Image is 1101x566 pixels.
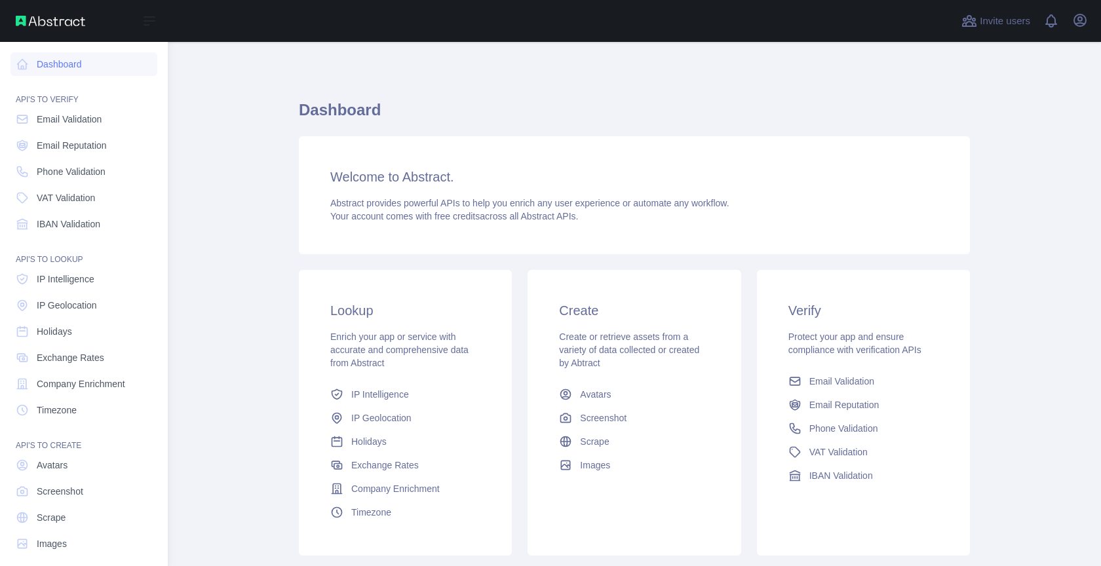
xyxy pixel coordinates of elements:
[559,331,699,368] span: Create or retrieve assets from a variety of data collected or created by Abtract
[554,383,714,406] a: Avatars
[37,299,97,312] span: IP Geolocation
[959,10,1033,31] button: Invite users
[10,134,157,157] a: Email Reputation
[783,417,944,440] a: Phone Validation
[37,404,77,417] span: Timezone
[330,211,578,221] span: Your account comes with across all Abstract APIs.
[325,500,486,524] a: Timezone
[325,453,486,477] a: Exchange Rates
[10,293,157,317] a: IP Geolocation
[37,351,104,364] span: Exchange Rates
[351,482,440,495] span: Company Enrichment
[37,113,102,126] span: Email Validation
[10,480,157,503] a: Screenshot
[809,375,874,388] span: Email Validation
[330,198,729,208] span: Abstract provides powerful APIs to help you enrich any user experience or automate any workflow.
[37,485,83,498] span: Screenshot
[37,191,95,204] span: VAT Validation
[330,301,480,320] h3: Lookup
[325,430,486,453] a: Holidays
[37,511,66,524] span: Scrape
[788,301,938,320] h3: Verify
[10,212,157,236] a: IBAN Validation
[10,79,157,105] div: API'S TO VERIFY
[325,406,486,430] a: IP Geolocation
[325,383,486,406] a: IP Intelligence
[809,422,878,435] span: Phone Validation
[351,506,391,519] span: Timezone
[351,459,419,472] span: Exchange Rates
[10,372,157,396] a: Company Enrichment
[37,537,67,550] span: Images
[10,506,157,529] a: Scrape
[351,388,409,401] span: IP Intelligence
[10,267,157,291] a: IP Intelligence
[37,165,106,178] span: Phone Validation
[580,435,609,448] span: Scrape
[325,477,486,500] a: Company Enrichment
[809,398,879,411] span: Email Reputation
[554,453,714,477] a: Images
[788,331,921,355] span: Protect your app and ensure compliance with verification APIs
[37,217,100,231] span: IBAN Validation
[10,424,157,451] div: API'S TO CREATE
[580,411,627,424] span: Screenshot
[37,273,94,286] span: IP Intelligence
[809,445,868,459] span: VAT Validation
[16,16,85,26] img: Abstract API
[980,14,1030,29] span: Invite users
[37,459,68,472] span: Avatars
[580,459,610,472] span: Images
[351,411,412,424] span: IP Geolocation
[330,331,469,368] span: Enrich your app or service with accurate and comprehensive data from Abstract
[351,435,387,448] span: Holidays
[330,168,938,186] h3: Welcome to Abstract.
[10,320,157,343] a: Holidays
[554,430,714,453] a: Scrape
[783,440,944,464] a: VAT Validation
[37,139,107,152] span: Email Reputation
[10,346,157,369] a: Exchange Rates
[37,325,72,338] span: Holidays
[783,464,944,487] a: IBAN Validation
[10,532,157,556] a: Images
[10,186,157,210] a: VAT Validation
[559,301,709,320] h3: Create
[10,107,157,131] a: Email Validation
[10,453,157,477] a: Avatars
[809,469,873,482] span: IBAN Validation
[299,100,970,131] h1: Dashboard
[10,398,157,422] a: Timezone
[554,406,714,430] a: Screenshot
[10,238,157,265] div: API'S TO LOOKUP
[10,52,157,76] a: Dashboard
[435,211,480,221] span: free credits
[10,160,157,183] a: Phone Validation
[37,377,125,390] span: Company Enrichment
[783,369,944,393] a: Email Validation
[580,388,611,401] span: Avatars
[783,393,944,417] a: Email Reputation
